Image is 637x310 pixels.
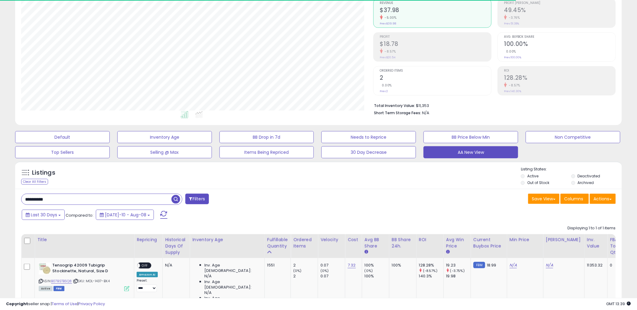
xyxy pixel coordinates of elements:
div: 1551 [267,263,286,268]
small: Prev: 51.38% [504,22,519,25]
span: All listings currently available for purchase on Amazon [39,286,53,291]
div: 11353.32 [587,263,603,268]
div: Historical Days Of Supply [165,237,187,256]
span: Last 30 Days [31,212,57,218]
div: 0.07 [320,263,345,268]
button: Filters [185,194,209,204]
span: Revenue [380,2,491,5]
div: 19.23 [446,263,471,268]
div: 100% [365,263,389,268]
a: Privacy Policy [78,301,105,307]
div: Min Price [510,237,541,243]
small: Prev: $39.98 [380,22,396,25]
button: Selling @ Max [117,146,212,158]
span: N/A [204,290,212,295]
button: Actions [590,194,616,204]
h2: $18.78 [380,40,491,49]
small: Avg Win Price. [446,249,450,255]
small: 0.00% [380,83,392,88]
button: Top Sellers [15,146,110,158]
small: -5.00% [383,15,397,20]
div: Fulfillable Quantity [267,237,288,249]
span: OFF [140,263,150,268]
span: Profit [380,35,491,39]
div: Title [37,237,132,243]
div: 100% [392,263,412,268]
small: FBM [473,262,485,268]
h2: 100.00% [504,40,616,49]
p: Listing States: [521,166,622,172]
div: Amazon AI [137,272,158,277]
button: Default [15,131,110,143]
small: Prev: 2 [380,89,388,93]
div: BB Share 24h. [392,237,414,249]
h2: 128.28% [504,74,616,82]
div: N/A [165,263,185,268]
div: Repricing [137,237,160,243]
button: BB Drop in 7d [219,131,314,143]
button: 30 Day Decrease [321,146,416,158]
div: 100% [365,273,389,279]
button: Non Competitive [526,131,620,143]
button: Last 30 Days [22,210,65,220]
div: 19.98 [446,273,471,279]
span: Inv. Age [DEMOGRAPHIC_DATA]: [204,263,260,273]
button: Needs to Reprice [321,131,416,143]
small: Prev: 100.00% [504,56,522,59]
span: N/A [422,110,430,116]
div: Current Buybox Price [473,237,505,249]
h5: Listings [32,169,55,177]
div: Velocity [320,237,343,243]
small: Prev: $20.54 [380,56,396,59]
strong: Copyright [6,301,28,307]
button: Save View [528,194,560,204]
label: Out of Stock [527,180,549,185]
div: Preset: [137,279,158,292]
span: Profit [PERSON_NAME] [504,2,616,5]
h2: $37.98 [380,7,491,15]
span: 2025-09-9 13:39 GMT [606,301,631,307]
a: Terms of Use [52,301,77,307]
h2: 2 [380,74,491,82]
small: Prev: 140.30% [504,89,522,93]
small: 0.00% [504,49,516,54]
img: 41+jB0PTMBS._SL40_.jpg [39,263,51,275]
div: 128.28% [419,263,444,268]
li: $11,353 [374,102,611,109]
small: (-8.57%) [423,268,437,273]
div: 2 [293,273,318,279]
button: AA New View [424,146,518,158]
button: Inventory Age [117,131,212,143]
div: Inv. value [587,237,605,249]
b: Total Inventory Value: [374,103,415,108]
a: 7.32 [348,262,356,268]
div: Clear All Filters [21,179,48,185]
h2: 49.45% [504,7,616,15]
span: | SKU: MOL-1437-BX.4 [73,279,110,283]
div: ROI [419,237,441,243]
small: (0%) [320,268,329,273]
span: FBM [54,286,64,291]
div: 0 [610,263,619,268]
a: N/A [546,262,553,268]
div: Cost [348,237,359,243]
span: Compared to: [66,212,93,218]
div: 0.07 [320,273,345,279]
div: ASIN: [39,263,129,291]
label: Active [527,173,538,179]
div: 140.3% [419,273,444,279]
small: -8.57% [383,49,396,54]
div: Inventory Age [192,237,262,243]
div: FBA Total Qty [610,237,622,256]
button: BB Price Below Min [424,131,518,143]
button: Items Being Repriced [219,146,314,158]
span: N/A [204,273,212,279]
b: Tensogrip 42009 Tubigrip Stockinette, Natural, Size D [52,263,126,275]
div: [PERSON_NAME] [546,237,582,243]
span: Avg. Buybox Share [504,35,616,39]
small: -8.57% [507,83,520,88]
div: Avg Win Price [446,237,468,249]
div: Avg BB Share [365,237,387,249]
div: Ordered Items [293,237,315,249]
div: 2 [293,263,318,268]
